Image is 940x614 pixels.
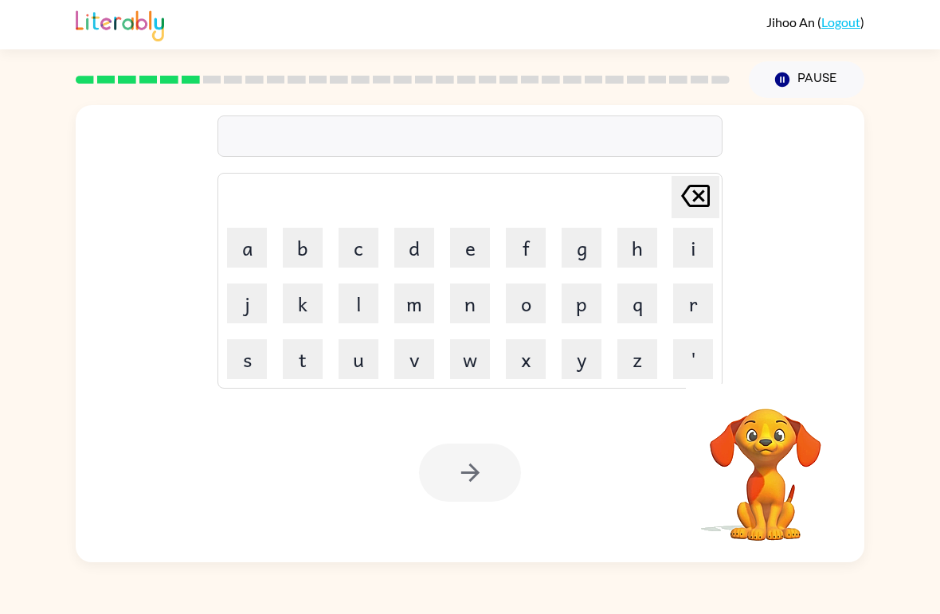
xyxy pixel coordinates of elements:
button: z [617,339,657,379]
div: ( ) [766,14,864,29]
button: x [506,339,546,379]
button: k [283,284,323,323]
button: n [450,284,490,323]
button: j [227,284,267,323]
button: c [339,228,378,268]
a: Logout [821,14,860,29]
button: d [394,228,434,268]
span: Jihoo An [766,14,817,29]
button: b [283,228,323,268]
button: Pause [749,61,864,98]
button: t [283,339,323,379]
button: g [562,228,601,268]
button: q [617,284,657,323]
button: a [227,228,267,268]
img: Literably [76,6,164,41]
button: u [339,339,378,379]
button: p [562,284,601,323]
button: o [506,284,546,323]
button: s [227,339,267,379]
button: m [394,284,434,323]
button: v [394,339,434,379]
button: w [450,339,490,379]
button: e [450,228,490,268]
video: Your browser must support playing .mp4 files to use Literably. Please try using another browser. [686,384,845,543]
button: ' [673,339,713,379]
button: i [673,228,713,268]
button: f [506,228,546,268]
button: y [562,339,601,379]
button: h [617,228,657,268]
button: l [339,284,378,323]
button: r [673,284,713,323]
